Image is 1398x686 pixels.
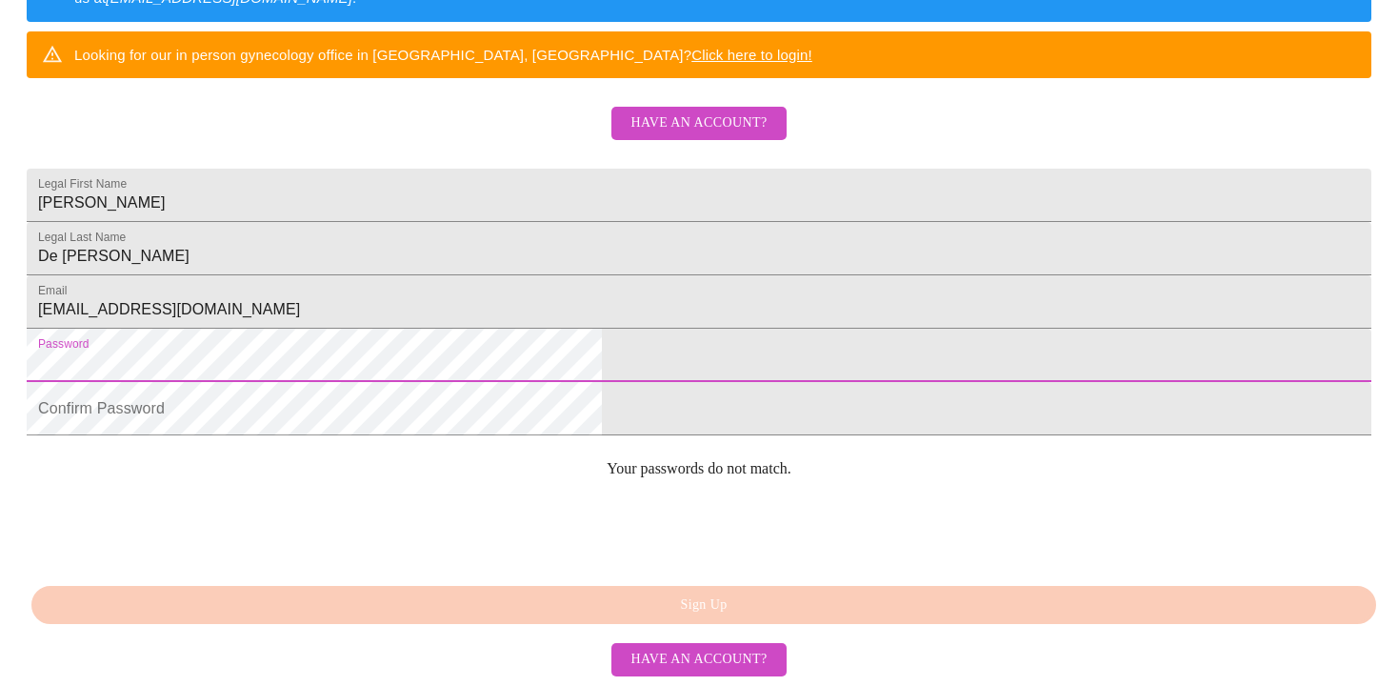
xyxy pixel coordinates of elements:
[27,493,316,567] iframe: reCAPTCHA
[27,460,1371,477] p: Your passwords do not match.
[630,648,767,672] span: Have an account?
[611,643,786,676] button: Have an account?
[691,47,812,63] a: Click here to login!
[611,107,786,140] button: Have an account?
[630,111,767,135] span: Have an account?
[607,650,790,666] a: Have an account?
[607,128,790,144] a: Have an account?
[74,37,812,72] div: Looking for our in person gynecology office in [GEOGRAPHIC_DATA], [GEOGRAPHIC_DATA]?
